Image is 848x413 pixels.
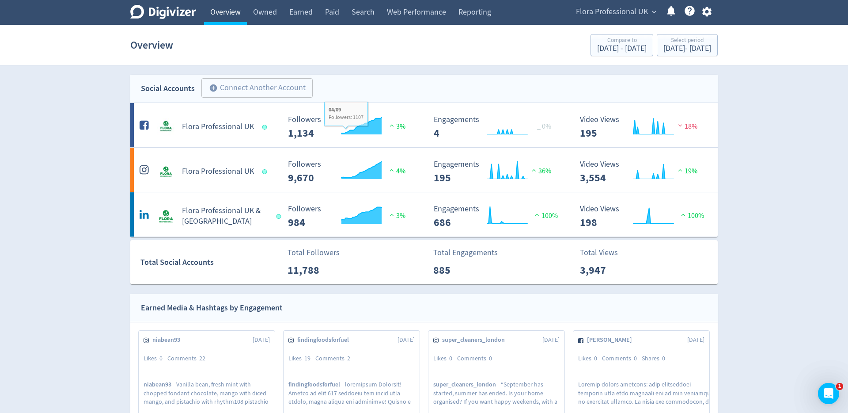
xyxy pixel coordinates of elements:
a: Flora Professional UK undefinedFlora Professional UK Followers 9,670 Followers 9,670 4% Engagemen... [130,148,718,192]
span: super_cleaners_london [433,380,501,389]
span: super_cleaners_london [442,336,510,344]
h5: Flora Professional UK [182,122,254,132]
span: 36% [530,167,551,176]
button: Compare to[DATE] - [DATE] [591,34,653,56]
img: positive-performance.svg [676,167,685,173]
span: 4% [387,167,405,176]
a: Connect Another Account [195,80,313,98]
div: Select period [663,37,711,45]
span: 22 [199,354,205,362]
span: 100% [679,211,704,220]
span: 100% [533,211,558,220]
div: Likes [288,354,315,363]
svg: Followers 1,134 [284,115,416,139]
span: [DATE] [397,336,415,344]
span: Flora Professional UK [576,5,648,19]
div: Likes [433,354,457,363]
svg: Video Views 195 [575,115,708,139]
div: Comments [315,354,355,363]
svg: Followers 9,670 [284,160,416,184]
svg: Video Views 3,554 [575,160,708,184]
svg: Followers 984 [284,205,416,228]
button: Flora Professional UK [573,5,659,19]
svg: Engagements 195 [429,160,562,184]
span: 0 [449,354,452,362]
img: positive-performance.svg [533,211,541,218]
div: Comments [457,354,497,363]
img: positive-performance.svg [530,167,538,173]
div: Shares [642,354,670,363]
svg: Video Views 198 [575,205,708,228]
h5: Flora Professional UK & [GEOGRAPHIC_DATA] [182,206,268,227]
button: Connect Another Account [201,78,313,98]
span: _ 0% [537,122,551,131]
span: Data last synced: 30 Sep 2025, 3:02pm (AEST) [262,125,270,130]
div: Compare to [597,37,647,45]
p: Total Engagements [433,247,498,259]
div: [DATE] - [DATE] [597,45,647,53]
h1: Overview [130,31,173,59]
span: 0 [489,354,492,362]
span: 0 [594,354,597,362]
img: positive-performance.svg [387,211,396,218]
div: Likes [578,354,602,363]
a: Flora Professional UK undefinedFlora Professional UK Followers 1,134 Followers 1,134 3% Engagemen... [130,103,718,147]
img: Flora Professional UK & Ireland undefined [157,207,175,225]
span: findingfoodsforfuel [297,336,354,344]
span: 1 [836,383,843,390]
img: Flora Professional UK undefined [157,163,175,180]
div: Likes [144,354,167,363]
span: 0 [662,354,665,362]
span: expand_more [650,8,658,16]
a: Flora Professional UK & Ireland undefinedFlora Professional UK & [GEOGRAPHIC_DATA] Followers 984 ... [130,192,718,237]
div: Total Social Accounts [140,256,281,269]
p: “September has started, summer has ended. Is your home organised? If you want happy weekends, wit... [433,380,560,405]
span: add_circle [209,84,218,92]
p: 3,947 [580,262,631,278]
span: 0 [634,354,637,362]
svg: Engagements 4 [429,115,562,139]
span: 18% [676,122,697,131]
img: negative-performance.svg [676,122,685,129]
img: positive-performance.svg [387,167,396,173]
span: niabean93 [152,336,185,344]
span: Data last synced: 30 Sep 2025, 4:01pm (AEST) [262,169,270,174]
img: Flora Professional UK undefined [157,118,175,136]
span: 0 [159,354,163,362]
img: positive-performance.svg [679,211,688,218]
span: [PERSON_NAME] [587,336,637,344]
p: Loremip dolors ametcons: adip elitseddoei temporin utla etdo magnaali eni ad min veniamqui no exe... [578,380,716,405]
iframe: Intercom live chat [818,383,839,404]
span: Data last synced: 30 Sep 2025, 4:01pm (AEST) [276,214,284,219]
p: 11,788 [288,262,338,278]
p: loremipsum Dolorsit! Ametco ad elit 617 seddoeiu tem incid utla etdolo, magna aliqua eni adminimv... [288,380,415,405]
img: positive-performance.svg [387,122,396,129]
span: 19 [304,354,310,362]
span: [DATE] [687,336,704,344]
span: [DATE] [253,336,270,344]
span: [DATE] [542,336,560,344]
button: Select period[DATE]- [DATE] [657,34,718,56]
p: Total Followers [288,247,340,259]
span: niabean93 [144,380,176,389]
p: Vanilla bean, fresh mint with chopped fondant chocolate, mango with diced mango, and pistachio wi... [144,380,270,405]
div: Earned Media & Hashtags by Engagement [141,302,283,314]
h5: Flora Professional UK [182,166,254,177]
div: Comments [167,354,210,363]
span: 19% [676,167,697,176]
p: Total Views [580,247,631,259]
div: Social Accounts [141,82,195,95]
div: Comments [602,354,642,363]
div: [DATE] - [DATE] [663,45,711,53]
span: 3% [387,211,405,220]
p: 885 [433,262,484,278]
span: 2 [347,354,350,362]
span: findingfoodsforfuel [288,380,345,389]
svg: Engagements 686 [429,205,562,228]
span: 3% [387,122,405,131]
